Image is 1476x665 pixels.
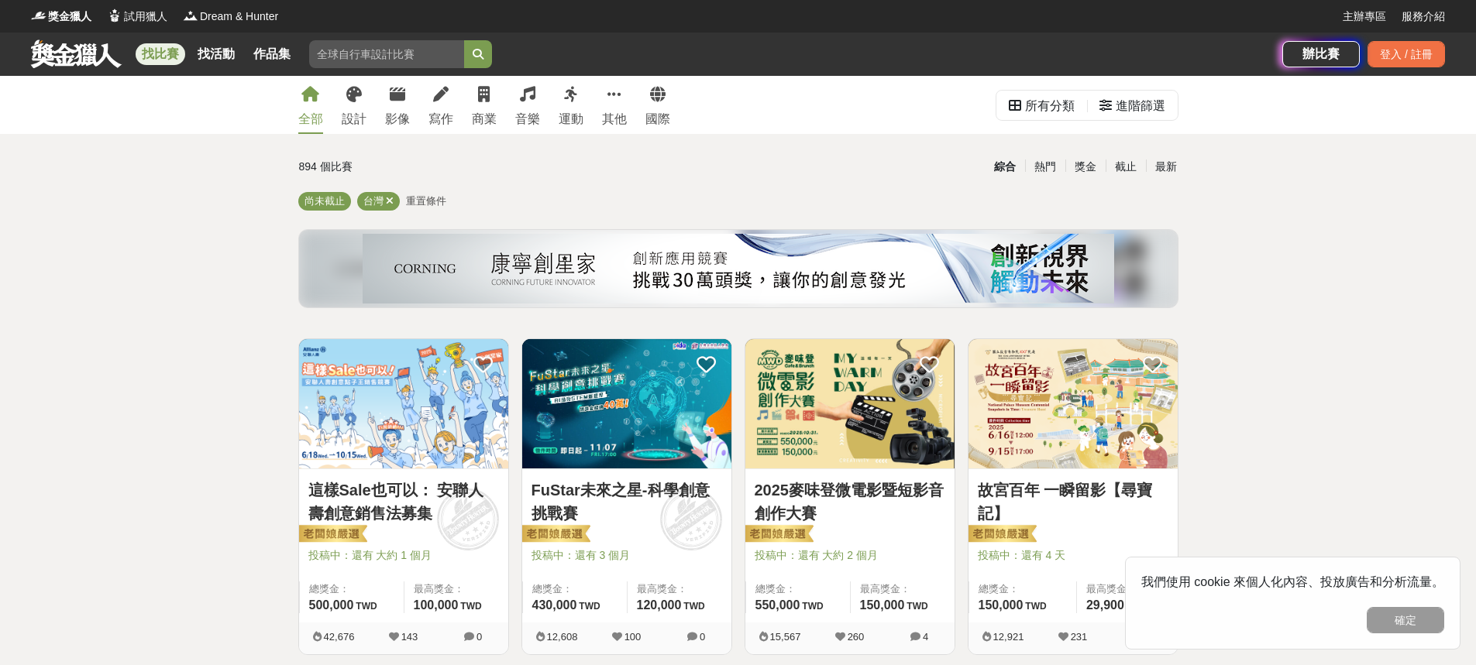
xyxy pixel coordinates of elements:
span: 投稿中：還有 大約 2 個月 [755,547,945,564]
div: 商業 [472,110,497,129]
span: 100,000 [414,598,459,612]
div: 登入 / 註冊 [1368,41,1445,67]
span: TWD [579,601,600,612]
span: 獎金獵人 [48,9,91,25]
div: 所有分類 [1025,91,1075,122]
div: 894 個比賽 [299,153,591,180]
span: 100 [624,631,642,643]
span: 15,567 [770,631,801,643]
span: 500,000 [309,598,354,612]
a: 故宮百年 一瞬留影【尋寶記】 [978,478,1168,525]
a: 影像 [385,76,410,134]
div: 獎金 [1065,153,1106,180]
span: 4 [923,631,928,643]
input: 全球自行車設計比賽 [309,40,464,68]
a: 寫作 [428,76,453,134]
span: 231 [1071,631,1088,643]
a: 國際 [645,76,670,134]
span: 試用獵人 [124,9,167,25]
img: Cover Image [745,339,955,468]
div: 其他 [602,110,627,129]
div: 進階篩選 [1116,91,1165,122]
span: 最高獎金： [1086,581,1168,597]
span: 260 [848,631,865,643]
span: 29,900 [1086,598,1124,612]
img: Logo [107,8,122,23]
span: Dream & Hunter [200,9,278,25]
img: 450e0687-a965-40c0-abf0-84084e733638.png [363,234,1114,303]
span: TWD [802,601,823,612]
span: 投稿中：還有 大約 1 個月 [308,547,499,564]
span: 我們使用 cookie 來個人化內容、投放廣告和分析流量。 [1141,575,1444,588]
div: 全部 [298,110,323,129]
a: 找比賽 [136,43,185,65]
div: 最新 [1146,153,1186,180]
span: 最高獎金： [637,581,722,597]
img: Cover Image [299,339,508,468]
span: 尚未截止 [304,195,345,207]
span: 總獎金： [755,581,841,597]
span: 150,000 [979,598,1024,612]
a: 運動 [559,76,583,134]
a: 2025麥味登微電影暨短影音創作大賽 [755,478,945,525]
span: 重置條件 [406,195,446,207]
img: 老闆娘嚴選 [742,524,814,546]
button: 確定 [1367,607,1444,633]
span: TWD [460,601,481,612]
a: 音樂 [515,76,540,134]
span: 143 [401,631,418,643]
span: TWD [907,601,927,612]
a: 商業 [472,76,497,134]
span: 12,921 [993,631,1024,643]
span: 120,000 [637,598,682,612]
img: Logo [31,8,46,23]
a: 作品集 [247,43,297,65]
span: 0 [700,631,705,643]
div: 音樂 [515,110,540,129]
img: Cover Image [522,339,731,468]
a: 辦比賽 [1282,41,1360,67]
div: 綜合 [985,153,1025,180]
img: 老闆娘嚴選 [519,524,590,546]
a: 找活動 [191,43,241,65]
span: 總獎金： [532,581,618,597]
span: 430,000 [532,598,577,612]
img: 老闆娘嚴選 [965,524,1037,546]
a: 主辦專區 [1343,9,1386,25]
span: TWD [683,601,704,612]
img: Cover Image [969,339,1178,468]
div: 設計 [342,110,366,129]
img: Logo [183,8,198,23]
div: 寫作 [428,110,453,129]
span: 最高獎金： [414,581,499,597]
span: 投稿中：還有 3 個月 [532,547,722,564]
a: 其他 [602,76,627,134]
span: 550,000 [755,598,800,612]
div: 運動 [559,110,583,129]
span: 150,000 [860,598,905,612]
img: 老闆娘嚴選 [296,524,367,546]
a: 設計 [342,76,366,134]
a: Logo獎金獵人 [31,9,91,25]
span: TWD [1025,601,1046,612]
a: Logo試用獵人 [107,9,167,25]
a: 服務介紹 [1402,9,1445,25]
span: 0 [477,631,482,643]
div: 截止 [1106,153,1146,180]
span: 投稿中：還有 4 天 [978,547,1168,564]
a: 這樣Sale也可以： 安聯人壽創意銷售法募集 [308,478,499,525]
div: 影像 [385,110,410,129]
div: 國際 [645,110,670,129]
span: 總獎金： [979,581,1067,597]
span: 總獎金： [309,581,394,597]
span: 最高獎金： [860,581,945,597]
span: 台灣 [363,195,384,207]
span: 12,608 [547,631,578,643]
span: 42,676 [324,631,355,643]
span: TWD [356,601,377,612]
